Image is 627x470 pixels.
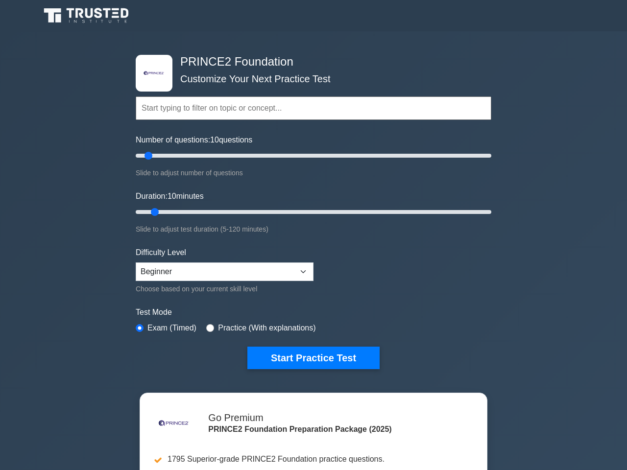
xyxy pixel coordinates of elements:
h4: PRINCE2 Foundation [176,55,443,69]
label: Number of questions: questions [136,134,252,146]
label: Exam (Timed) [147,322,196,334]
input: Start typing to filter on topic or concept... [136,96,491,120]
span: 10 [210,136,219,144]
label: Practice (With explanations) [218,322,315,334]
button: Start Practice Test [247,347,380,369]
label: Test Mode [136,306,491,318]
div: Slide to adjust number of questions [136,167,491,179]
label: Duration: minutes [136,190,204,202]
div: Slide to adjust test duration (5-120 minutes) [136,223,491,235]
span: 10 [168,192,176,200]
label: Difficulty Level [136,247,186,258]
div: Choose based on your current skill level [136,283,313,295]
